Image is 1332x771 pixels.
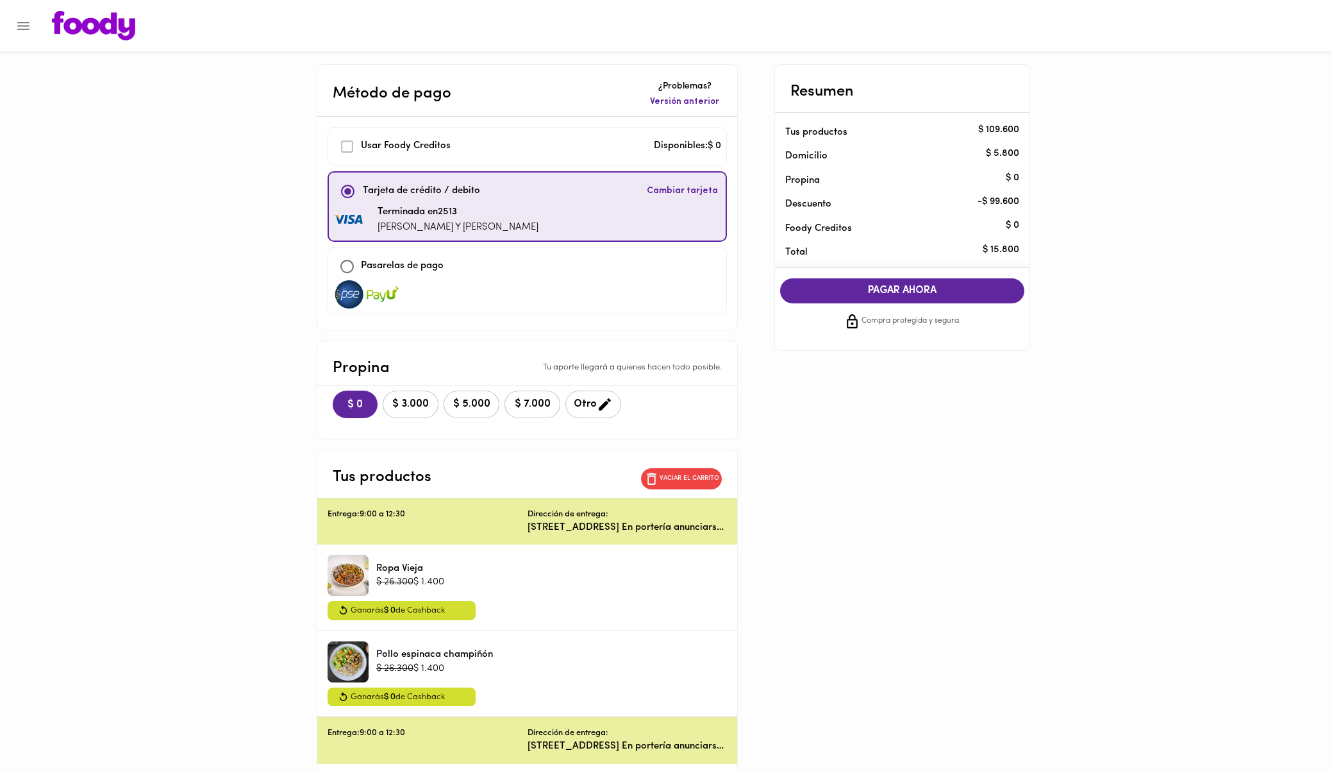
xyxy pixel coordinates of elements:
p: ¿Problemas? [647,80,722,93]
p: Domicilio [785,149,828,163]
p: Dirección de entrega: [528,509,608,521]
button: PAGAR AHORA [780,278,1025,303]
p: Propina [785,174,999,187]
span: $ 7.000 [513,398,552,411]
p: Método de pago [333,82,451,105]
span: Cambiar tarjeta [647,185,718,198]
span: $ 0 [343,399,367,411]
button: $ 3.000 [383,391,438,418]
p: Vaciar el carrito [660,474,719,483]
div: Ropa Vieja [328,555,369,596]
p: [STREET_ADDRESS] En portería anunciarse para bajar. Torre 1 Apto 1103 [528,740,728,753]
p: Tarjeta de crédito / debito [363,184,480,199]
p: [STREET_ADDRESS] En portería anunciarse para bajar. Torre 1 Apto 1103 [528,521,728,534]
p: $ 26.300 [376,662,413,675]
p: Tus productos [785,126,999,139]
span: $ 5.000 [452,398,491,411]
p: Usar Foody Creditos [361,139,451,154]
span: Compra protegida y segura. [862,315,961,328]
p: $ 5.800 [986,147,1019,160]
p: Dirección de entrega: [528,727,608,740]
p: Ropa Vieja [376,562,444,575]
button: Cambiar tarjeta [644,178,720,205]
p: Pasarelas de pago [361,259,444,274]
span: Versión anterior [650,96,719,108]
p: Foody Creditos [785,222,999,235]
p: Total [785,246,999,259]
img: logo.png [52,11,135,40]
p: [PERSON_NAME] Y [PERSON_NAME] [378,221,538,235]
span: $ 0 [384,606,395,614]
p: $ 15.800 [983,243,1019,257]
p: Entrega: 9:00 a 12:30 [328,509,528,521]
span: Otro [574,396,613,412]
img: visa [333,280,365,309]
button: Otro [565,391,621,418]
p: Propina [333,357,390,380]
span: Ganarás de Cashback [351,604,445,618]
button: $ 7.000 [504,391,560,418]
button: Menu [8,10,39,42]
img: visa [334,215,366,225]
button: $ 0 [333,391,378,418]
button: Versión anterior [647,93,722,111]
div: Pollo espinaca champiñón [328,641,369,682]
p: Descuento [785,198,831,211]
p: $ 109.600 [978,123,1019,137]
p: $ 26.300 [376,575,413,589]
p: $ 1.400 [413,662,444,675]
p: $ 0 [1006,171,1019,185]
span: Ganarás de Cashback [351,690,445,704]
iframe: Messagebird Livechat Widget [1258,697,1319,758]
p: Tus productos [333,466,431,489]
button: $ 5.000 [444,391,499,418]
span: $ 3.000 [391,398,430,411]
p: - $ 99.600 [978,195,1019,208]
p: Tu aporte llegará a quienes hacen todo posible. [543,362,722,374]
p: Entrega: 9:00 a 12:30 [328,727,528,740]
p: Resumen [790,80,854,103]
span: $ 0 [384,693,395,701]
p: Terminada en 2513 [378,205,538,220]
p: $ 1.400 [413,575,444,589]
p: Pollo espinaca champiñón [376,648,493,661]
p: Disponibles: $ 0 [654,139,721,154]
img: visa [367,280,399,309]
span: PAGAR AHORA [793,285,1012,297]
p: $ 0 [1006,219,1019,233]
button: Vaciar el carrito [641,468,722,489]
